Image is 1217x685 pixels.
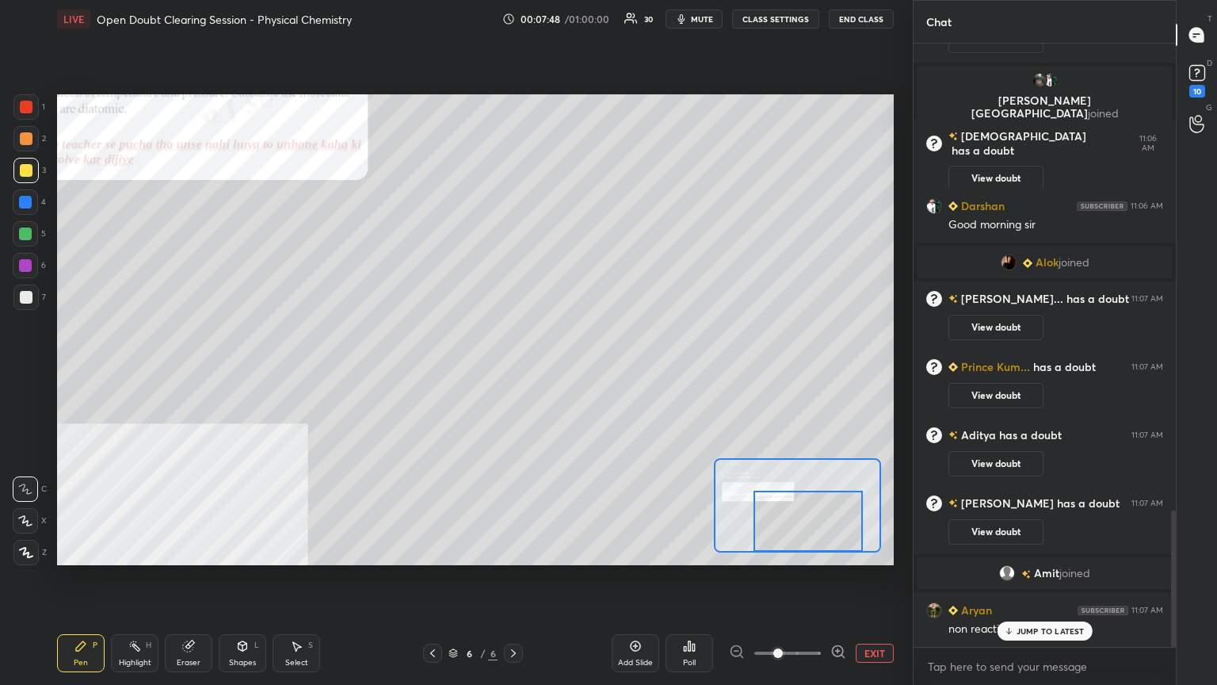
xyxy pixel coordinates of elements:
div: LIVE [57,10,90,29]
p: T [1207,13,1212,25]
div: 30 [644,15,653,23]
span: Alok [1036,256,1059,269]
h6: Aditya [958,428,996,442]
div: 11:07 AM [1131,499,1163,508]
img: no-rating-badge.077c3623.svg [948,129,958,144]
div: 11:07 AM [1131,362,1163,372]
span: has a doubt [948,144,1014,158]
span: has a doubt [996,428,1062,442]
div: 11:07 AM [1131,606,1163,615]
img: 81ebb56bef674571bbb833437acd6c4c.jpg [1043,72,1059,88]
h6: Prince Kum... [958,360,1030,374]
div: P [93,641,97,649]
div: S [308,641,313,649]
img: no-rating-badge.077c3623.svg [948,496,958,511]
p: D [1207,57,1212,69]
div: 4 [13,189,46,215]
button: End Class [829,10,894,29]
span: has a doubt [1063,292,1129,306]
span: has a doubt [1030,360,1096,374]
div: Eraser [177,659,200,667]
div: 6 [461,649,477,658]
div: Good morning sir [948,217,1163,233]
span: has a doubt [1054,496,1120,511]
h6: [DEMOGRAPHIC_DATA] [958,129,1086,144]
img: no-rating-badge.077c3623.svg [948,292,958,306]
img: Learner_Badge_beginner_1_8b307cf2a0.svg [948,606,958,615]
div: 1 [13,94,45,120]
div: C [13,476,47,502]
img: f2285f238fd941d798849739de403461.jpg [926,603,942,618]
span: joined [1088,105,1119,121]
img: Learner_Badge_beginner_1_8b307cf2a0.svg [1023,258,1032,268]
button: View doubt [948,315,1043,340]
button: CLASS SETTINGS [732,10,819,29]
button: View doubt [948,519,1043,545]
span: Amit [1034,567,1059,580]
button: View doubt [948,166,1043,191]
h6: [PERSON_NAME]... [958,292,1063,306]
h6: [PERSON_NAME] [958,496,1054,511]
p: Chat [914,1,964,43]
h6: Aryan [958,602,992,618]
div: 11:06 AM [1131,201,1163,211]
div: / [480,649,485,658]
span: joined [1059,567,1090,580]
img: 4P8fHbbgJtejmAAAAAElFTkSuQmCC [1078,606,1128,615]
div: Select [285,659,308,667]
div: Pen [74,659,88,667]
img: no-rating-badge.077c3623.svg [1021,570,1031,579]
span: mute [691,13,713,25]
div: 7 [13,285,46,310]
div: Add Slide [618,659,653,667]
div: 6 [488,646,498,660]
div: Poll [683,659,696,667]
div: non reactive [948,622,1163,637]
div: 6 [13,253,46,278]
img: bfdb30d472f5406d923eaa5151fb43b3.jpg [1032,72,1047,88]
span: joined [1059,256,1089,269]
div: 2 [13,126,46,151]
div: 10 [1189,85,1205,98]
img: no-rating-badge.077c3623.svg [948,428,958,442]
img: Learner_Badge_beginner_1_8b307cf2a0.svg [948,360,958,374]
p: [PERSON_NAME][GEOGRAPHIC_DATA] [927,94,1162,120]
p: JUMP TO LATEST [1017,626,1085,636]
div: L [254,641,259,649]
button: View doubt [948,451,1043,476]
img: 81ebb56bef674571bbb833437acd6c4c.jpg [926,198,942,214]
h6: Darshan [958,197,1005,214]
div: Highlight [119,659,151,667]
p: G [1206,101,1212,113]
button: EXIT [856,644,894,663]
img: 4P8fHbbgJtejmAAAAAElFTkSuQmCC [1077,201,1127,211]
div: Z [13,540,47,565]
div: 11:07 AM [1131,294,1163,304]
button: mute [666,10,723,29]
button: View doubt [948,383,1043,408]
div: 11:06 AM [1133,134,1163,153]
img: default.png [999,565,1015,581]
div: 11:07 AM [1131,431,1163,440]
div: 3 [13,158,46,183]
img: a04c141ddc974c48a141ab2b4c6d6ad2.jpg [1001,254,1017,270]
img: Learner_Badge_beginner_1_8b307cf2a0.svg [948,201,958,211]
div: 5 [13,221,46,247]
h4: Open Doubt Clearing Session - Physical Chemistry [97,12,352,27]
div: Shapes [229,659,256,667]
div: X [13,508,47,534]
div: grid [914,44,1176,647]
div: H [146,641,151,649]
